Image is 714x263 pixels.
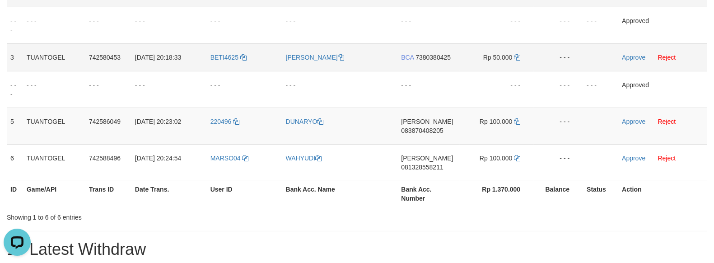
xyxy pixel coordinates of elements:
[460,7,534,43] td: - - -
[534,144,583,181] td: - - -
[210,118,232,125] span: 220496
[23,71,85,108] td: - - -
[397,7,460,43] td: - - -
[23,144,85,181] td: TUANTOGEL
[85,71,131,108] td: - - -
[210,118,240,125] a: 220496
[286,155,322,162] a: WAHYUDI
[514,54,520,61] a: Copy 50000 to clipboard
[583,181,618,207] th: Status
[514,155,520,162] a: Copy 100000 to clipboard
[7,181,23,207] th: ID
[286,118,324,125] a: DUNARYO
[618,181,707,207] th: Action
[282,181,398,207] th: Bank Acc. Name
[89,54,121,61] span: 742580453
[618,7,707,43] td: Approved
[401,54,414,61] span: BCA
[397,181,460,207] th: Bank Acc. Number
[480,118,512,125] span: Rp 100.000
[23,43,85,71] td: TUANTOGEL
[514,118,520,125] a: Copy 100000 to clipboard
[534,7,583,43] td: - - -
[618,71,707,108] td: Approved
[7,43,23,71] td: 3
[85,7,131,43] td: - - -
[7,209,291,222] div: Showing 1 to 6 of 6 entries
[282,71,398,108] td: - - -
[207,181,282,207] th: User ID
[622,118,645,125] a: Approve
[23,7,85,43] td: - - -
[534,43,583,71] td: - - -
[397,71,460,108] td: - - -
[210,54,247,61] a: BETI4625
[401,127,443,134] span: Copy 083870408205 to clipboard
[207,7,282,43] td: - - -
[658,118,676,125] a: Reject
[135,54,181,61] span: [DATE] 20:18:33
[7,240,707,258] h1: 15 Latest Withdraw
[583,7,618,43] td: - - -
[23,181,85,207] th: Game/API
[480,155,512,162] span: Rp 100.000
[135,155,181,162] span: [DATE] 20:24:54
[23,108,85,144] td: TUANTOGEL
[131,181,207,207] th: Date Trans.
[7,144,23,181] td: 6
[460,181,534,207] th: Rp 1.370.000
[85,181,131,207] th: Trans ID
[207,71,282,108] td: - - -
[131,71,207,108] td: - - -
[658,54,676,61] a: Reject
[131,7,207,43] td: - - -
[282,7,398,43] td: - - -
[401,118,453,125] span: [PERSON_NAME]
[4,4,31,31] button: Open LiveChat chat widget
[658,155,676,162] a: Reject
[210,155,249,162] a: MARSO04
[534,108,583,144] td: - - -
[583,71,618,108] td: - - -
[210,155,241,162] span: MARSO04
[534,181,583,207] th: Balance
[401,155,453,162] span: [PERSON_NAME]
[460,71,534,108] td: - - -
[286,54,344,61] a: [PERSON_NAME]
[483,54,513,61] span: Rp 50.000
[89,155,121,162] span: 742588496
[7,71,23,108] td: - - -
[622,54,645,61] a: Approve
[7,7,23,43] td: - - -
[415,54,451,61] span: Copy 7380380425 to clipboard
[401,164,443,171] span: Copy 081328558211 to clipboard
[89,118,121,125] span: 742586049
[210,54,238,61] span: BETI4625
[7,108,23,144] td: 5
[534,71,583,108] td: - - -
[622,155,645,162] a: Approve
[135,118,181,125] span: [DATE] 20:23:02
